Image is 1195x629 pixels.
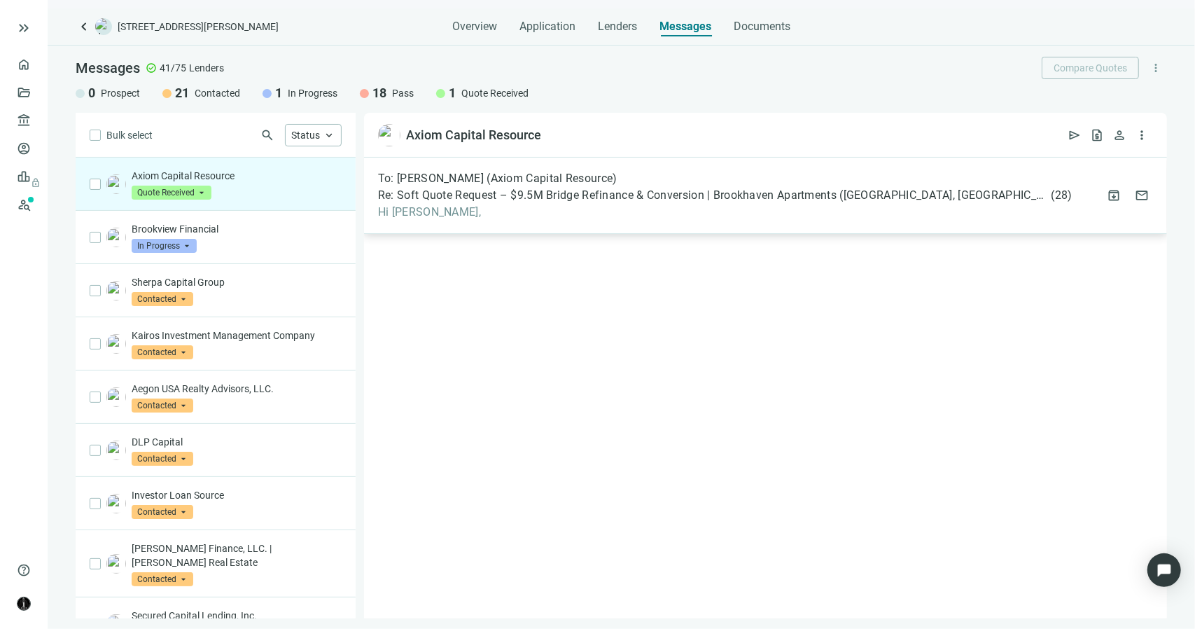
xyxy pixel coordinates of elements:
[106,494,126,513] img: 917acf5e-07f8-45b9-9335-2847a5d0b34d
[734,20,790,34] span: Documents
[461,86,529,100] span: Quote Received
[1068,128,1082,142] span: send
[1135,188,1149,202] span: mail
[106,387,126,407] img: a69f3eab-5229-4df6-b840-983cd4e2be87
[106,554,126,574] img: 82d333c4-b4a8-47c4-91f4-1c91c19e1a34
[452,20,497,34] span: Overview
[260,128,274,142] span: search
[101,86,140,100] span: Prospect
[106,228,126,247] img: f11a60fd-477f-48d3-8113-3e2f32cc161d
[1112,128,1126,142] span: person
[160,61,186,75] span: 41/75
[378,188,1049,202] span: Re: Soft Quote Request – $9.5M Bridge Refinance & Conversion | Brookhaven Apartments ([GEOGRAPHIC...
[18,597,30,610] img: avatar
[519,20,575,34] span: Application
[76,60,140,76] span: Messages
[132,452,193,466] span: Contacted
[1063,124,1086,146] button: send
[1145,57,1167,79] button: more_vert
[1131,124,1153,146] button: more_vert
[95,18,112,35] img: deal-logo
[132,505,193,519] span: Contacted
[189,61,224,75] span: Lenders
[132,345,193,359] span: Contacted
[15,20,32,36] button: keyboard_double_arrow_right
[392,86,414,100] span: Pass
[76,18,92,35] a: keyboard_arrow_left
[106,334,126,354] img: 32e5d180-2127-473a-99f0-b7ac69551aa4
[1051,188,1072,202] span: ( 28 )
[175,85,189,102] span: 21
[106,174,126,194] img: 24d43aff-89e2-4992-b51a-c358918be0bb
[132,186,211,200] span: Quote Received
[275,85,282,102] span: 1
[1107,188,1121,202] span: archive
[323,129,335,141] span: keyboard_arrow_up
[406,127,541,144] div: Axiom Capital Resource
[291,130,320,141] span: Status
[132,292,193,306] span: Contacted
[1108,124,1131,146] button: person
[1147,553,1181,587] div: Open Intercom Messenger
[132,169,342,183] p: Axiom Capital Resource
[1149,62,1162,74] span: more_vert
[378,205,1072,219] span: Hi [PERSON_NAME],
[132,435,342,449] p: DLP Capital
[132,329,342,343] p: Kairos Investment Management Company
[132,239,197,253] span: In Progress
[132,541,342,569] p: [PERSON_NAME] Finance, LLC. | [PERSON_NAME] Real Estate
[17,563,31,577] span: help
[1086,124,1108,146] button: request_quote
[1090,128,1104,142] span: request_quote
[449,85,456,102] span: 1
[106,281,126,300] img: 507ab297-7134-4cf9-a5d5-df901da1d439
[288,86,337,100] span: In Progress
[195,86,240,100] span: Contacted
[132,488,342,502] p: Investor Loan Source
[378,172,617,186] span: To: [PERSON_NAME] (Axiom Capital Resource)
[146,62,157,74] span: check_circle
[132,382,342,396] p: Aegon USA Realty Advisors, LLC.
[378,124,400,146] img: 24d43aff-89e2-4992-b51a-c358918be0bb
[132,572,193,586] span: Contacted
[659,20,711,33] span: Messages
[1131,184,1153,207] button: mail
[372,85,386,102] span: 18
[1135,128,1149,142] span: more_vert
[132,399,193,413] span: Contacted
[1103,184,1125,207] button: archive
[1042,57,1139,79] button: Compare Quotes
[132,609,342,623] p: Secured Capital Lending, Inc.
[598,20,637,34] span: Lenders
[106,441,126,460] img: e1adfaf1-c1e5-4a27-8d0e-77d95da5e3c5
[88,85,95,102] span: 0
[132,222,342,236] p: Brookview Financial
[106,127,153,143] span: Bulk select
[132,275,342,289] p: Sherpa Capital Group
[118,20,279,34] span: [STREET_ADDRESS][PERSON_NAME]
